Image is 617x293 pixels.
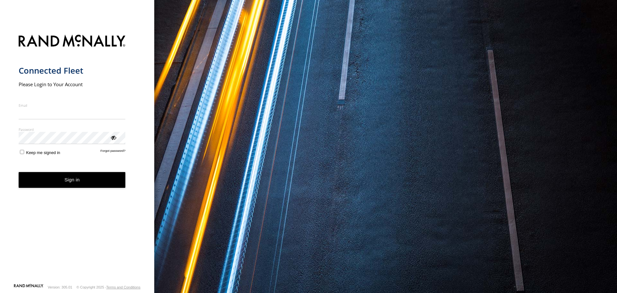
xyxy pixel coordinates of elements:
a: Visit our Website [14,284,43,290]
div: Version: 305.01 [48,285,72,289]
img: Rand McNally [19,33,126,50]
a: Forgot password? [101,149,126,155]
form: main [19,31,136,283]
a: Terms and Conditions [106,285,140,289]
label: Password [19,127,126,132]
button: Sign in [19,172,126,188]
h1: Connected Fleet [19,65,126,76]
input: Keep me signed in [20,150,24,154]
span: Keep me signed in [26,150,60,155]
div: ViewPassword [110,134,116,141]
label: Email [19,103,126,108]
div: © Copyright 2025 - [76,285,140,289]
h2: Please Login to Your Account [19,81,126,87]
